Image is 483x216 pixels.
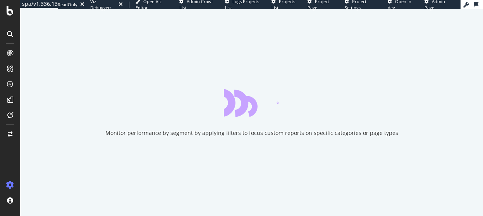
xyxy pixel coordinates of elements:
[105,129,398,137] div: Monitor performance by segment by applying filters to focus custom reports on specific categories...
[58,2,79,8] div: ReadOnly:
[224,89,280,117] div: animation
